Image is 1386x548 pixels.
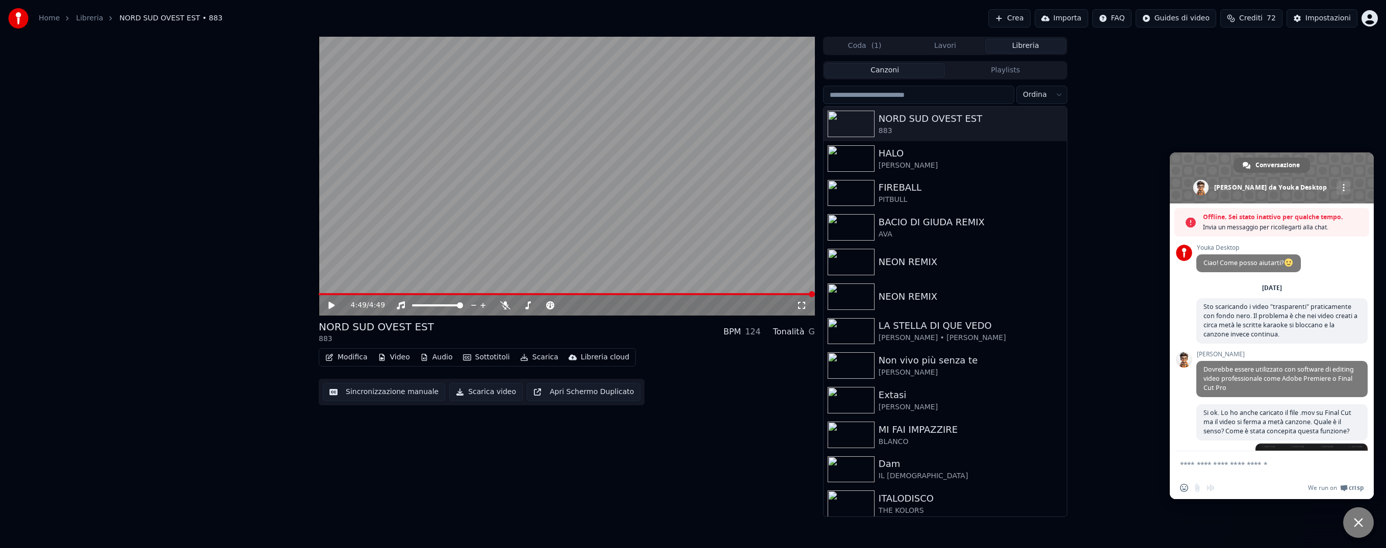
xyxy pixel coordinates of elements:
[1196,351,1368,358] span: [PERSON_NAME]
[879,215,1063,229] div: BACIO DI GIUDA REMIX
[879,290,1063,304] div: NEON REMIX
[1220,9,1282,28] button: Crediti72
[988,9,1030,28] button: Crea
[1255,158,1300,173] span: Conversazione
[879,471,1063,481] div: IL [DEMOGRAPHIC_DATA]
[1262,285,1282,291] div: [DATE]
[1308,484,1337,492] span: We run on
[8,8,29,29] img: youka
[1203,258,1294,267] span: Ciao! Come posso aiutarti?
[879,457,1063,471] div: Dam
[825,63,945,78] button: Canzoni
[879,402,1063,412] div: [PERSON_NAME]
[351,300,375,310] div: /
[879,112,1063,126] div: NORD SUD OVEST EST
[76,13,103,23] a: Libreria
[879,255,1063,269] div: NEON REMIX
[1267,13,1276,23] span: 72
[1203,222,1364,232] span: Invia un messaggio per ricollegarti alla chat.
[416,350,457,364] button: Audio
[319,334,434,344] div: 883
[879,195,1063,205] div: PITBULL
[825,39,905,54] button: Coda
[1349,484,1364,492] span: Crisp
[1035,9,1088,28] button: Importa
[879,423,1063,437] div: MI FAI IMPAZZIRE
[724,326,741,338] div: BPM
[1180,451,1343,477] textarea: Scrivi il tuo messaggio...
[321,350,372,364] button: Modifica
[1180,484,1188,492] span: Inserisci una emoji
[369,300,385,310] span: 4:49
[1203,365,1354,392] span: Dovrebbe essere utilizzato con software di editing video professionale come Adobe Premiere o Fina...
[879,229,1063,240] div: AVA
[879,368,1063,378] div: [PERSON_NAME]
[879,333,1063,343] div: [PERSON_NAME] • [PERSON_NAME]
[516,350,562,364] button: Scarica
[745,326,761,338] div: 124
[773,326,805,338] div: Tonalità
[527,383,640,401] button: Apri Schermo Duplicato
[1203,212,1364,222] span: Offline. Sei stato inattivo per qualche tempo.
[808,326,814,338] div: G
[1196,244,1301,251] span: Youka Desktop
[1136,9,1216,28] button: Guides di video
[879,506,1063,516] div: THE KOLORS
[1234,158,1310,173] a: Conversazione
[905,39,986,54] button: Lavori
[1203,408,1351,435] span: Si ok. Lo ho anche caricato il file .mov su Final Cut ma il video si ferma a metà canzone. Quale ...
[1287,9,1357,28] button: Impostazioni
[449,383,523,401] button: Scarica video
[1239,13,1263,23] span: Crediti
[879,491,1063,506] div: ITALODISCO
[1305,13,1351,23] div: Impostazioni
[1343,507,1374,538] a: Chiudere la chat
[1092,9,1132,28] button: FAQ
[323,383,445,401] button: Sincronizzazione manuale
[879,180,1063,195] div: FIREBALL
[879,353,1063,368] div: Non vivo più senza te
[351,300,367,310] span: 4:49
[879,146,1063,161] div: HALO
[945,63,1066,78] button: Playlists
[459,350,514,364] button: Sottotitoli
[39,13,60,23] a: Home
[985,39,1066,54] button: Libreria
[879,437,1063,447] div: BLANCO
[119,13,222,23] span: NORD SUD OVEST EST • 883
[1203,302,1357,338] span: Sto scaricando i video "trasparenti" praticamente con fondo nero. Il problema è che nei video cre...
[374,350,414,364] button: Video
[1023,90,1047,100] span: Ordina
[879,161,1063,171] div: [PERSON_NAME]
[319,320,434,334] div: NORD SUD OVEST EST
[879,126,1063,136] div: 883
[39,13,222,23] nav: breadcrumb
[871,41,882,51] span: ( 1 )
[879,388,1063,402] div: Extasi
[879,319,1063,333] div: LA STELLA DI QUE VEDO
[581,352,629,362] div: Libreria cloud
[1308,484,1364,492] a: We run onCrisp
